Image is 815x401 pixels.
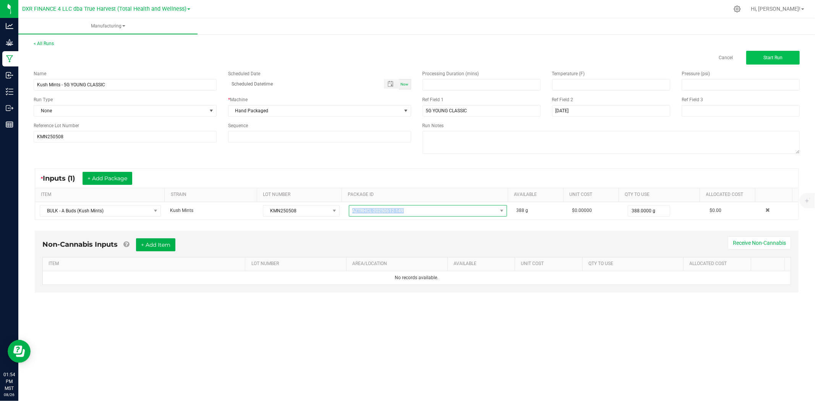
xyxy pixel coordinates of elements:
[171,192,254,198] a: STRAINSortable
[34,123,79,128] span: Reference Lot Number
[228,71,260,76] span: Scheduled Date
[34,71,46,76] span: Name
[682,71,710,76] span: Pressure (psi)
[3,371,15,392] p: 01:54 PM MST
[706,192,752,198] a: Allocated CostSortable
[22,6,186,12] span: DXR FINANCE 4 LLC dba True Harvest (Total Health and Wellness)
[18,23,198,29] span: Manufacturing
[34,105,207,116] span: None
[348,192,505,198] a: PACKAGE IDSortable
[34,96,53,103] span: Run Type
[757,261,782,267] a: Sortable
[401,82,409,86] span: Now
[751,6,800,12] span: Hi, [PERSON_NAME]!
[6,39,13,46] inline-svg: Grow
[43,271,791,285] td: No records available.
[34,41,54,46] a: < All Runs
[6,104,13,112] inline-svg: Outbound
[123,240,129,249] a: Add Non-Cannabis items that were also consumed in the run (e.g. gloves and packaging); Also add N...
[170,208,193,213] span: Kush Mints
[49,261,242,267] a: ITEMSortable
[552,97,574,102] span: Ref Field 2
[41,192,162,198] a: ITEMSortable
[43,174,83,183] span: Inputs (1)
[525,208,528,213] span: g
[710,208,721,213] span: $0.00
[762,192,789,198] a: Sortable
[8,340,31,363] iframe: Resource center
[572,208,592,213] span: $0.00000
[552,71,585,76] span: Temperature (F)
[6,88,13,95] inline-svg: Inventory
[228,105,401,116] span: Hand Packaged
[3,392,15,398] p: 08/26
[423,71,479,76] span: Processing Duration (mins)
[6,71,13,79] inline-svg: Inbound
[514,192,560,198] a: AVAILABLESortable
[423,97,444,102] span: Ref Field 1
[6,55,13,63] inline-svg: Manufacturing
[588,261,681,267] a: QTY TO USESortable
[228,79,376,89] input: Scheduled Datetime
[728,236,791,249] button: Receive Non-Cannabis
[40,205,161,217] span: NO DATA FOUND
[521,261,580,267] a: Unit CostSortable
[230,97,248,102] span: Machine
[384,79,399,89] span: Toggle popup
[251,261,343,267] a: LOT NUMBERSortable
[42,240,118,249] span: Non-Cannabis Inputs
[763,55,783,60] span: Start Run
[719,55,733,61] a: Cancel
[516,208,524,213] span: 388
[682,97,703,102] span: Ref Field 3
[625,192,697,198] a: QTY TO USESortable
[6,22,13,30] inline-svg: Analytics
[83,172,132,185] button: + Add Package
[6,121,13,128] inline-svg: Reports
[352,261,444,267] a: AREA/LOCATIONSortable
[263,192,339,198] a: LOT NUMBERSortable
[732,5,742,13] div: Manage settings
[40,205,151,216] span: BULK - A Buds (Kush Mints)
[263,205,329,216] span: KMN250508
[690,261,748,267] a: Allocated CostSortable
[136,238,175,251] button: + Add Item
[228,123,248,128] span: Sequence
[352,208,404,213] span: AZTRHCL-20250612-149
[746,51,800,65] button: Start Run
[18,18,198,34] a: Manufacturing
[569,192,616,198] a: Unit CostSortable
[423,123,444,128] span: Run Notes
[454,261,512,267] a: AVAILABLESortable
